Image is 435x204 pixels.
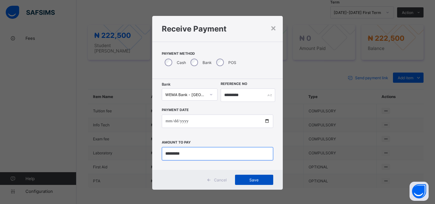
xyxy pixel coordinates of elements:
[270,22,276,33] div: ×
[410,182,429,201] button: Open asap
[214,178,227,182] span: Cancel
[162,24,273,33] h1: Receive Payment
[240,178,268,182] span: Save
[162,108,189,112] label: Payment Date
[162,140,191,144] label: Amount to pay
[221,82,247,86] label: Reference No
[162,82,170,87] span: Bank
[162,52,273,56] span: Payment Method
[165,92,206,97] div: WEMA Bank - [GEOGRAPHIC_DATA]
[203,60,212,65] label: Bank
[228,60,236,65] label: POS
[177,60,186,65] label: Cash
